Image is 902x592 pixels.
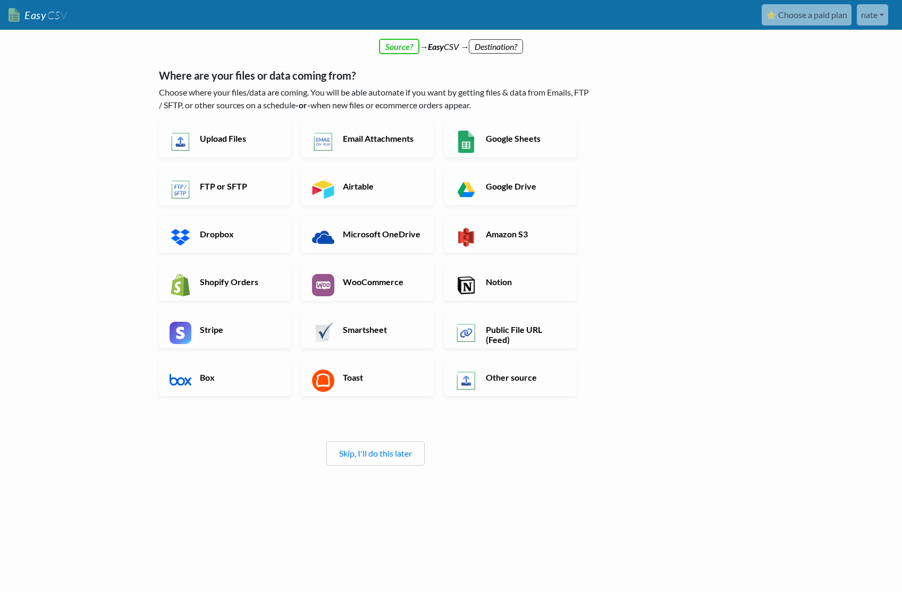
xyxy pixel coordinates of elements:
h6: Dropbox [197,229,281,239]
a: Skip, I'll do this later [339,448,412,458]
a: Amazon S3 [444,216,577,253]
h6: Amazon S3 [483,229,567,239]
a: Smartsheet [301,311,434,348]
img: WooCommerce App & API [312,274,334,296]
img: Stripe App & API [170,322,192,344]
a: Dropbox [159,216,291,253]
h6: Public File URL (Feed) [483,324,567,345]
a: Other source [444,359,577,396]
h6: Email Attachments [340,133,424,143]
img: Box App & API [170,370,192,392]
img: Public File URL App & API [455,322,477,344]
h6: Airtable [340,181,424,191]
h6: Google Sheets [483,133,567,143]
img: Email New CSV or XLSX File App & API [312,131,334,153]
img: Notion App & API [455,274,477,296]
h6: Toast [340,372,424,382]
h6: Microsoft OneDrive [340,229,424,239]
span: CSV [46,8,67,22]
h6: Upload Files [197,133,281,143]
img: Smartsheet App & API [312,322,334,344]
a: WooCommerce [301,263,434,301]
img: FTP or SFTP App & API [170,178,192,201]
a: FTP or SFTP [159,168,291,205]
img: Google Drive App & API [455,178,477,201]
img: Other Source App & API [455,370,477,392]
a: Airtable [301,168,434,205]
a: Microsoft OneDrive [301,216,434,253]
h6: Google Drive [483,181,567,191]
b: -or- [296,100,310,110]
img: Amazon S3 App & API [455,226,477,248]
a: Notion [444,263,577,301]
h6: Stripe [197,324,281,334]
h6: Notion [483,277,567,287]
h6: Other source [483,372,567,382]
a: nate [857,4,888,25]
a: Google Drive [444,168,577,205]
a: Google Sheets [444,120,577,157]
h6: Box [197,372,281,382]
h5: Where are your files or data coming from? [159,69,592,82]
a: Shopify Orders [159,263,291,301]
a: ⭐ Choose a paid plan [762,4,852,25]
p: Choose where your files/data are coming. You will be able automate if you want by getting files &... [159,86,592,111]
a: Stripe [159,311,291,348]
img: Microsoft OneDrive App & API [312,226,334,248]
img: Shopify App & API [170,274,192,296]
h6: WooCommerce [340,277,424,287]
h6: Smartsheet [340,324,424,334]
img: Dropbox App & API [170,226,192,248]
a: EasyCSV [9,4,67,26]
div: → CSV → [148,30,754,53]
h6: FTP or SFTP [197,181,281,191]
h6: Shopify Orders [197,277,281,287]
a: Public File URL (Feed) [444,311,577,348]
img: Airtable App & API [312,178,334,201]
a: Upload Files [159,120,291,157]
img: Upload Files App & API [170,131,192,153]
a: Email Attachments [301,120,434,157]
img: Google Sheets App & API [455,131,477,153]
a: Toast [301,359,434,396]
a: Box [159,359,291,396]
img: Toast App & API [312,370,334,392]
